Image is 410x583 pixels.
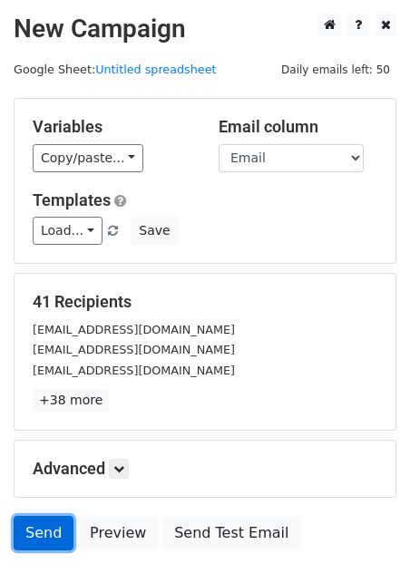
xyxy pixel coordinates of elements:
[33,190,111,209] a: Templates
[33,117,191,137] h5: Variables
[33,389,109,412] a: +38 more
[78,516,158,550] a: Preview
[33,343,235,356] small: [EMAIL_ADDRESS][DOMAIN_NAME]
[95,63,216,76] a: Untitled spreadsheet
[131,217,178,245] button: Save
[14,516,73,550] a: Send
[14,63,217,76] small: Google Sheet:
[162,516,300,550] a: Send Test Email
[14,14,396,44] h2: New Campaign
[219,117,377,137] h5: Email column
[275,63,396,76] a: Daily emails left: 50
[33,364,235,377] small: [EMAIL_ADDRESS][DOMAIN_NAME]
[319,496,410,583] iframe: Chat Widget
[33,459,377,479] h5: Advanced
[33,323,235,336] small: [EMAIL_ADDRESS][DOMAIN_NAME]
[33,144,143,172] a: Copy/paste...
[33,217,102,245] a: Load...
[33,292,377,312] h5: 41 Recipients
[275,60,396,80] span: Daily emails left: 50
